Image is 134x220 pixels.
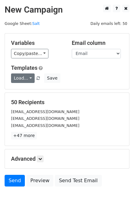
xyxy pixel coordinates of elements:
button: Save [44,73,60,83]
small: [EMAIL_ADDRESS][DOMAIN_NAME] [11,109,79,114]
small: [EMAIL_ADDRESS][DOMAIN_NAME] [11,123,79,128]
a: Preview [26,175,53,187]
a: Send Test Email [55,175,101,187]
a: Send [5,175,25,187]
a: +47 more [11,132,37,139]
span: Daily emails left: 50 [88,20,129,27]
h5: Variables [11,40,63,46]
a: Daily emails left: 50 [88,21,129,26]
a: Templates [11,65,37,71]
a: Salt [32,21,40,26]
h5: Email column [72,40,123,46]
a: Copy/paste... [11,49,48,58]
iframe: Chat Widget [103,191,134,220]
small: [EMAIL_ADDRESS][DOMAIN_NAME] [11,116,79,121]
h5: 50 Recipients [11,99,123,106]
small: Google Sheet: [5,21,40,26]
a: Load... [11,73,35,83]
h2: New Campaign [5,5,129,15]
h5: Advanced [11,155,123,162]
